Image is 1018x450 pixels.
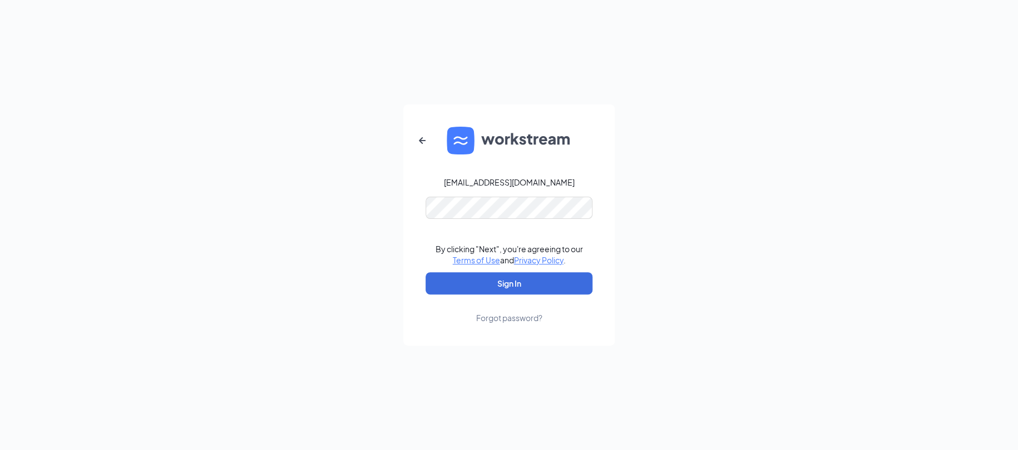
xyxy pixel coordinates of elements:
div: By clicking "Next", you're agreeing to our and . [436,243,583,266]
div: [EMAIL_ADDRESS][DOMAIN_NAME] [444,177,575,188]
a: Privacy Policy [514,255,564,265]
svg: ArrowLeftNew [416,134,429,147]
div: Forgot password? [476,312,542,323]
button: ArrowLeftNew [409,127,436,154]
img: WS logo and Workstream text [447,127,571,154]
button: Sign In [426,272,592,294]
a: Forgot password? [476,294,542,323]
a: Terms of Use [453,255,500,265]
